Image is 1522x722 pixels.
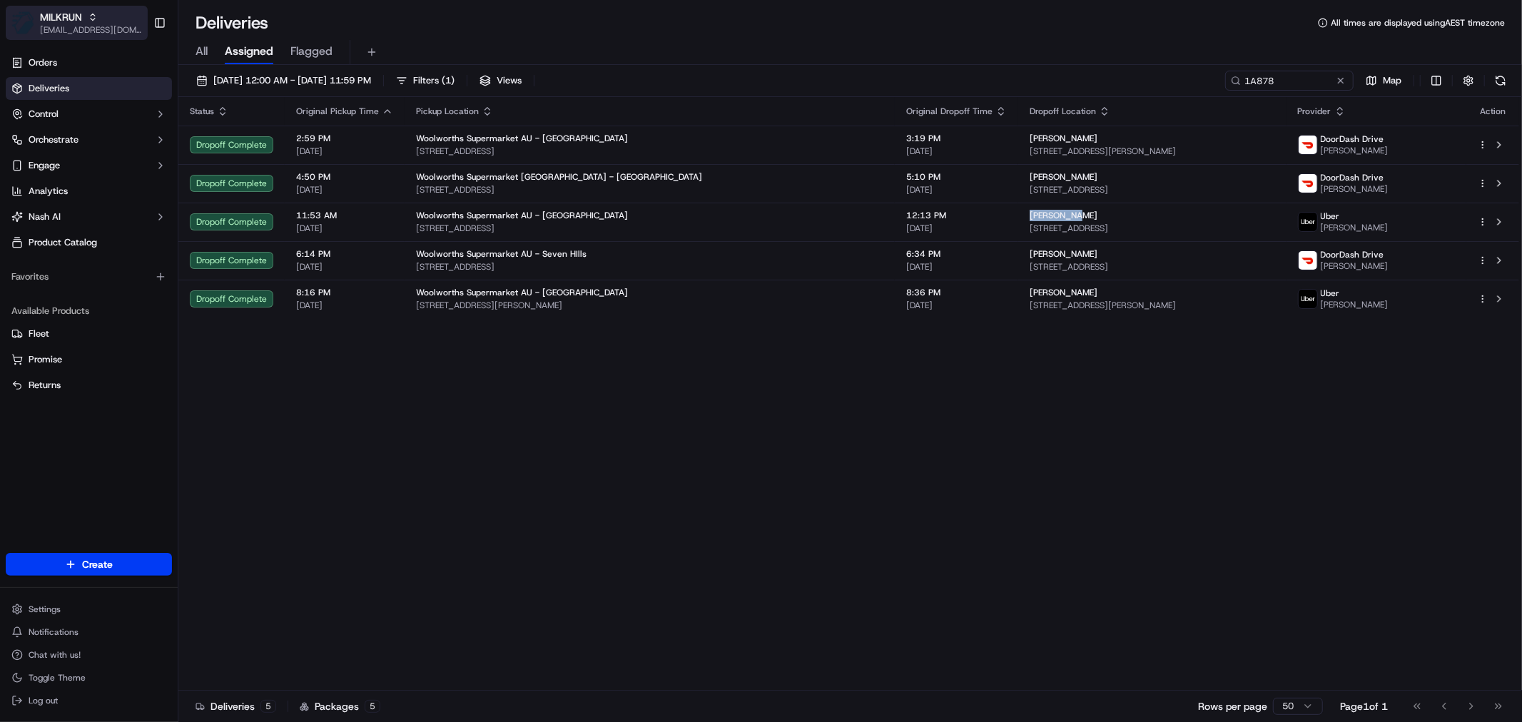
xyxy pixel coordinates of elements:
[906,287,1007,298] span: 8:36 PM
[906,300,1007,311] span: [DATE]
[6,154,172,177] button: Engage
[1321,183,1389,195] span: [PERSON_NAME]
[416,223,883,234] span: [STREET_ADDRESS]
[11,353,166,366] a: Promise
[906,184,1007,195] span: [DATE]
[1298,106,1331,117] span: Provider
[29,236,97,249] span: Product Catalog
[906,106,993,117] span: Original Dropoff Time
[29,604,61,615] span: Settings
[290,43,333,60] span: Flagged
[11,327,166,340] a: Fleet
[1030,248,1097,260] span: [PERSON_NAME]
[1321,249,1384,260] span: DoorDash Drive
[1030,287,1097,298] span: [PERSON_NAME]
[1299,251,1317,270] img: doordash_logo_v2.png
[190,71,377,91] button: [DATE] 12:00 AM - [DATE] 11:59 PM
[29,379,61,392] span: Returns
[40,10,82,24] button: MILKRUN
[296,287,393,298] span: 8:16 PM
[29,672,86,683] span: Toggle Theme
[296,248,393,260] span: 6:14 PM
[906,133,1007,144] span: 3:19 PM
[6,553,172,576] button: Create
[416,287,628,298] span: Woolworths Supermarket AU - [GEOGRAPHIC_DATA]
[6,622,172,642] button: Notifications
[1030,223,1275,234] span: [STREET_ADDRESS]
[40,24,142,36] span: [EMAIL_ADDRESS][DOMAIN_NAME]
[473,71,528,91] button: Views
[260,700,276,713] div: 5
[6,300,172,322] div: Available Products
[6,205,172,228] button: Nash AI
[29,133,78,146] span: Orchestrate
[6,128,172,151] button: Orchestrate
[1321,288,1340,299] span: Uber
[29,327,49,340] span: Fleet
[1030,261,1275,273] span: [STREET_ADDRESS]
[296,300,393,311] span: [DATE]
[416,210,628,221] span: Woolworths Supermarket AU - [GEOGRAPHIC_DATA]
[82,557,113,571] span: Create
[213,74,371,87] span: [DATE] 12:00 AM - [DATE] 11:59 PM
[296,223,393,234] span: [DATE]
[1030,146,1275,157] span: [STREET_ADDRESS][PERSON_NAME]
[416,133,628,144] span: Woolworths Supermarket AU - [GEOGRAPHIC_DATA]
[196,43,208,60] span: All
[1321,133,1384,145] span: DoorDash Drive
[29,82,69,95] span: Deliveries
[416,300,883,311] span: [STREET_ADDRESS][PERSON_NAME]
[196,11,268,34] h1: Deliveries
[29,56,57,69] span: Orders
[296,261,393,273] span: [DATE]
[6,77,172,100] a: Deliveries
[416,146,883,157] span: [STREET_ADDRESS]
[1030,171,1097,183] span: [PERSON_NAME]
[416,248,587,260] span: Woolworths Supermarket AU - Seven HIlls
[906,146,1007,157] span: [DATE]
[11,379,166,392] a: Returns
[6,691,172,711] button: Log out
[196,699,276,713] div: Deliveries
[6,231,172,254] a: Product Catalog
[6,51,172,74] a: Orders
[296,106,379,117] span: Original Pickup Time
[906,210,1007,221] span: 12:13 PM
[1321,299,1389,310] span: [PERSON_NAME]
[442,74,455,87] span: ( 1 )
[6,645,172,665] button: Chat with us!
[6,374,172,397] button: Returns
[29,695,58,706] span: Log out
[29,649,81,661] span: Chat with us!
[416,106,479,117] span: Pickup Location
[29,108,59,121] span: Control
[1299,290,1317,308] img: uber-new-logo.jpeg
[29,210,61,223] span: Nash AI
[6,348,172,371] button: Promise
[225,43,273,60] span: Assigned
[190,106,214,117] span: Status
[1321,210,1340,222] span: Uber
[416,261,883,273] span: [STREET_ADDRESS]
[1030,210,1097,221] span: [PERSON_NAME]
[1321,145,1389,156] span: [PERSON_NAME]
[6,6,148,40] button: MILKRUNMILKRUN[EMAIL_ADDRESS][DOMAIN_NAME]
[1321,222,1389,233] span: [PERSON_NAME]
[296,210,393,221] span: 11:53 AM
[365,700,380,713] div: 5
[29,185,68,198] span: Analytics
[1383,74,1401,87] span: Map
[1198,699,1267,713] p: Rows per page
[6,668,172,688] button: Toggle Theme
[1340,699,1388,713] div: Page 1 of 1
[11,11,34,34] img: MILKRUN
[1491,71,1511,91] button: Refresh
[300,699,380,713] div: Packages
[906,248,1007,260] span: 6:34 PM
[906,261,1007,273] span: [DATE]
[1299,174,1317,193] img: doordash_logo_v2.png
[497,74,522,87] span: Views
[1478,106,1508,117] div: Action
[296,184,393,195] span: [DATE]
